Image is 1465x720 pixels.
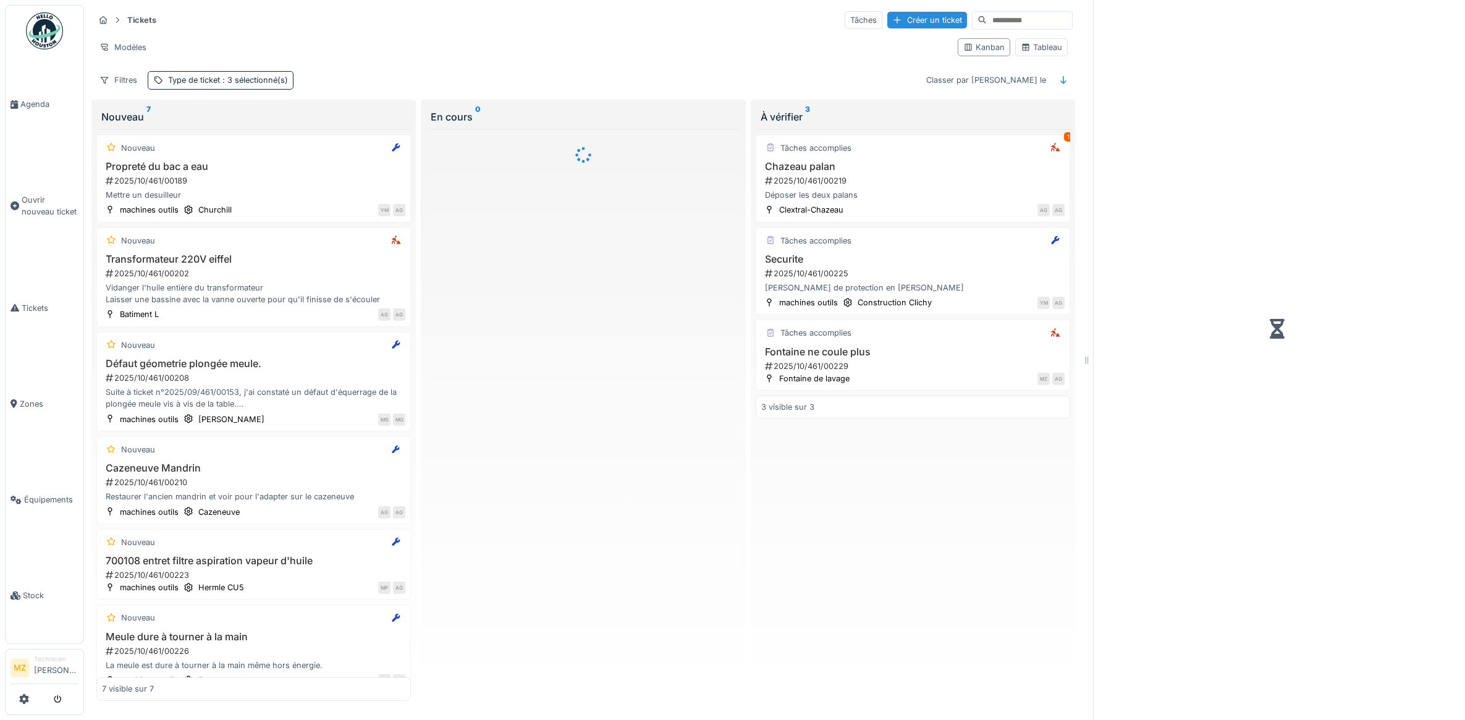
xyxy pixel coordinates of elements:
a: Agenda [6,56,83,152]
div: 2025/10/461/00219 [764,175,1065,187]
div: Suite à ticket n°2025/09/461/00153, j'ai constaté un défaut d'équerrage de la plongée meule vis à... [102,386,405,410]
div: Nouveau [121,339,155,351]
sup: 7 [146,109,151,124]
div: Tâches accomplies [780,142,851,154]
h3: Chazeau palan [761,161,1065,172]
div: Technicien [34,654,78,664]
div: machines outils [120,674,179,686]
span: Ouvrir nouveau ticket [22,194,78,218]
div: Créer un ticket [887,12,967,28]
div: AG [393,308,405,321]
div: YM [1037,297,1050,309]
div: Type de ticket [168,74,288,86]
div: 3 visible sur 3 [761,401,814,413]
a: MZ Technicien[PERSON_NAME] [11,654,78,684]
h3: Propreté du bac a eau [102,161,405,172]
div: Restaurer l'ancien mandrin et voir pour l'adapter sur le cazeneuve [102,491,405,502]
a: Ouvrir nouveau ticket [6,152,83,260]
div: La meule est dure à tourner à la main même hors énergie. [102,659,405,671]
div: 2025/10/461/00225 [764,268,1065,279]
h3: Fontaine ne coule plus [761,346,1065,358]
div: Mettre un desuilleur [102,189,405,201]
div: Construction Clichy [858,297,932,308]
div: [PERSON_NAME] [198,413,264,425]
span: Zones [20,398,78,410]
sup: 3 [805,109,810,124]
div: machines outils [779,297,838,308]
div: AG [393,506,405,519]
div: Clextral-Chazeau [779,204,843,216]
a: Tickets [6,260,83,356]
div: 2025/10/461/00226 [104,645,405,657]
li: MZ [11,659,29,677]
div: Tâches accomplies [780,327,851,339]
div: 2025/10/461/00223 [104,569,405,581]
h3: Meule dure à tourner à la main [102,631,405,643]
div: 2025/10/461/00208 [104,372,405,384]
div: Nouveau [101,109,406,124]
div: AG [1052,373,1065,385]
div: Nouveau [121,235,155,247]
div: Déposer les deux palans [761,189,1065,201]
div: machines outils [120,204,179,216]
span: : 3 sélectionné(s) [220,75,288,85]
div: 2025/10/461/00229 [764,360,1065,372]
div: Hermle CU5 [198,582,244,593]
div: Favretto [198,674,229,686]
div: 7 visible sur 7 [102,684,154,695]
div: AG [393,204,405,216]
div: machines outils [120,506,179,518]
h3: Transformateur 220V eiffel [102,253,405,265]
div: 1 [1064,132,1073,142]
div: AG [378,506,391,519]
span: Agenda [20,98,78,110]
div: Filtres [94,71,143,89]
div: MG [393,413,405,426]
div: Nouveau [121,536,155,548]
div: Fontaine de lavage [779,373,850,384]
div: [PERSON_NAME] de protection en [PERSON_NAME] [761,282,1065,294]
a: Zones [6,356,83,452]
div: Tableau [1021,41,1062,53]
div: À vérifier [761,109,1065,124]
div: Nouveau [121,444,155,455]
div: En cours [431,109,735,124]
div: Tâches accomplies [780,235,851,247]
li: [PERSON_NAME] [34,654,78,681]
div: AG [378,308,391,321]
div: MG [378,674,391,687]
div: Modèles [94,38,152,56]
div: AG [1052,297,1065,309]
sup: 0 [475,109,481,124]
div: Cazeneuve [198,506,240,518]
span: Stock [23,590,78,601]
h3: 700108 entret filtre aspiration vapeur d'huile [102,555,405,567]
h3: Cazeneuve Mandrin [102,462,405,474]
div: AG [1037,204,1050,216]
span: Équipements [24,494,78,506]
div: 2025/10/461/00189 [104,175,405,187]
div: 2025/10/461/00202 [104,268,405,279]
div: Tâches [845,11,882,29]
div: MP [378,582,391,594]
a: Stock [6,548,83,643]
div: Batiment L [120,308,159,320]
div: Nouveau [121,142,155,154]
a: Équipements [6,452,83,548]
div: YM [378,204,391,216]
div: AG [1052,204,1065,216]
div: 2025/10/461/00210 [104,476,405,488]
strong: Tickets [122,14,161,26]
div: machines outils [120,582,179,593]
h3: Défaut géometrie plongée meule. [102,358,405,370]
h3: Securite [761,253,1065,265]
div: MZ [1037,373,1050,385]
div: Kanban [963,41,1005,53]
div: AG [393,582,405,594]
div: MG [378,413,391,426]
div: Churchill [198,204,232,216]
div: Classer par [PERSON_NAME] le [921,71,1052,89]
div: MG [393,674,405,687]
div: machines outils [120,413,179,425]
span: Tickets [22,302,78,314]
